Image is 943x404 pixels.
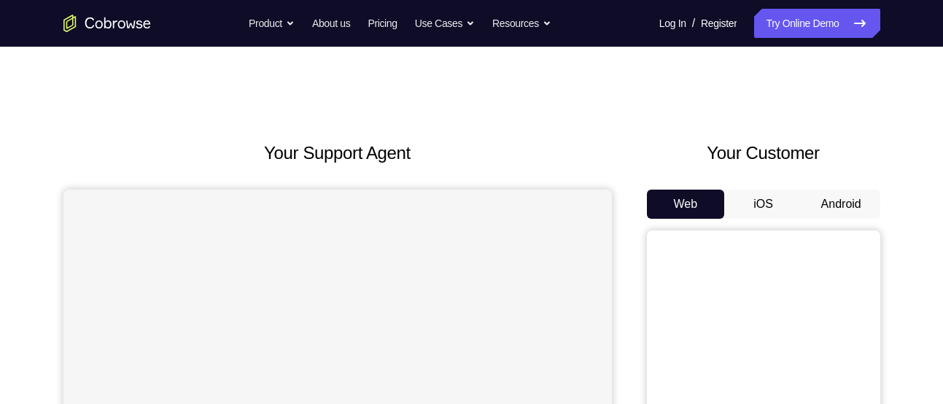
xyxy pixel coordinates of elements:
a: About us [312,9,350,38]
button: Use Cases [415,9,475,38]
button: Web [647,190,725,219]
button: Android [802,190,880,219]
a: Go to the home page [63,15,151,32]
a: Register [701,9,737,38]
h2: Your Support Agent [63,140,612,166]
button: Product [249,9,295,38]
a: Try Online Demo [754,9,880,38]
a: Pricing [368,9,397,38]
span: / [692,15,695,32]
button: Resources [492,9,551,38]
button: iOS [724,190,802,219]
a: Log In [659,9,686,38]
h2: Your Customer [647,140,880,166]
